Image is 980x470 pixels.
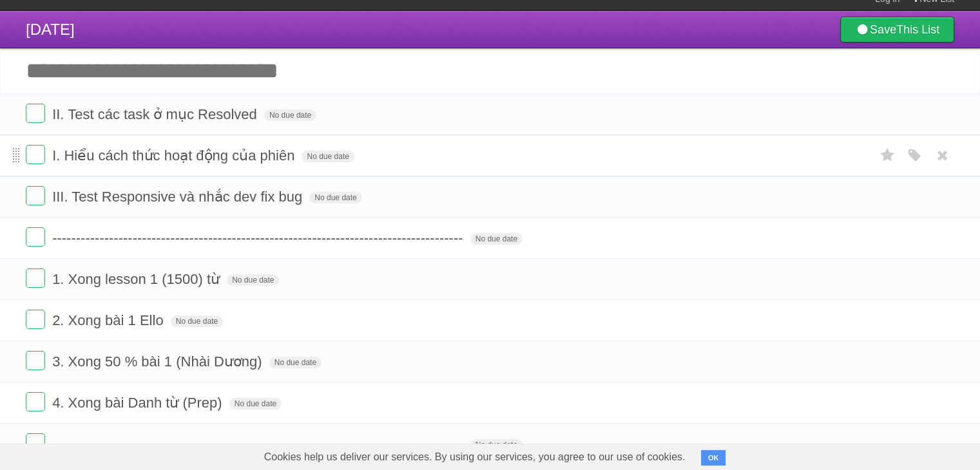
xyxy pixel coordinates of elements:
span: No due date [229,398,282,409]
span: No due date [470,439,523,451]
a: SaveThis List [840,17,954,42]
span: [DATE] [26,21,75,38]
span: 3. Xong 50 % bài 1 (Nhài Dương) [52,353,265,370]
span: Cookies help us deliver our services. By using our services, you agree to our use of cookies. [251,444,698,470]
label: Done [26,104,45,123]
span: I. Hiểu cách thức hoạt động của phiên [52,147,298,164]
label: Done [26,186,45,205]
span: 4. Xong bài Danh từ (Prep) [52,395,225,411]
label: Done [26,145,45,164]
label: Done [26,268,45,288]
span: 2. Xong bài 1 Ello [52,312,166,328]
span: No due date [269,357,322,368]
label: Star task [876,145,900,166]
span: No due date [264,109,316,121]
span: --------------------------------------------------------------------------------------- [52,436,466,452]
label: Done [26,351,45,370]
span: No due date [171,315,223,327]
button: OK [701,450,726,465]
span: No due date [302,151,354,162]
label: Done [26,227,45,247]
span: 1. Xong lesson 1 (1500) từ [52,271,223,287]
span: --------------------------------------------------------------------------------------- [52,230,466,246]
b: This List [896,23,939,36]
span: II. Test các task ở mục Resolved [52,106,260,122]
label: Done [26,310,45,329]
label: Done [26,433,45,453]
span: No due date [470,233,523,245]
span: III. Test Responsive và nhắc dev fix bug [52,189,305,205]
span: No due date [309,192,361,203]
span: No due date [227,274,279,286]
label: Done [26,392,45,411]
